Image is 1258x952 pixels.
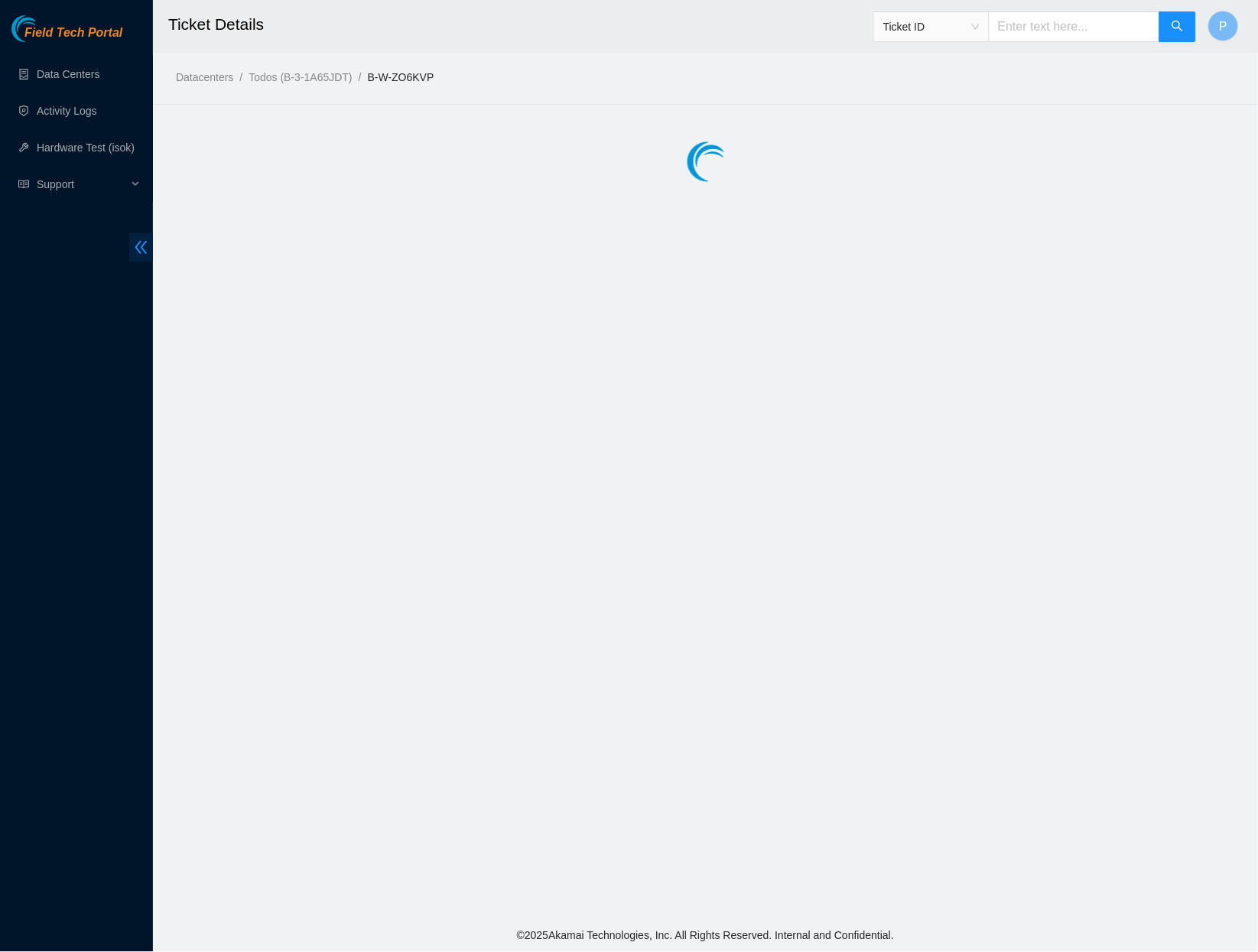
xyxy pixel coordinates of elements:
[11,15,77,42] img: Akamai Technologies
[153,920,1258,952] footer: © 2025 Akamai Technologies, Inc. All Rights Reserved. Internal and Confidential.
[24,26,122,41] span: Field Tech Portal
[249,71,352,83] a: Todos (B-3-1A65JDT)
[37,105,97,117] a: Activity Logs
[11,28,122,47] a: Akamai TechnologiesField Tech Portal
[129,233,153,262] span: double-left
[1159,11,1196,42] button: search
[37,169,127,200] span: Support
[1172,20,1184,34] span: search
[359,71,362,83] span: /
[1208,11,1239,41] button: P
[989,11,1160,42] input: Enter text here...
[883,15,980,38] span: Ticket ID
[37,141,135,154] a: Hardware Test (isok)
[239,71,242,83] span: /
[368,71,434,83] a: B-W-ZO6KVP
[1220,17,1228,36] span: P
[18,179,29,190] span: read
[37,68,99,80] a: Data Centers
[176,71,233,83] a: Datacenters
